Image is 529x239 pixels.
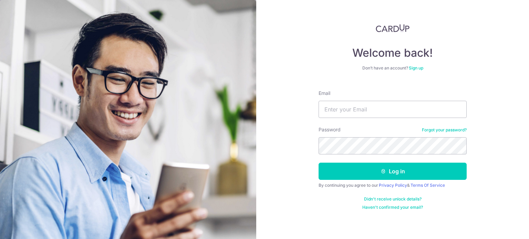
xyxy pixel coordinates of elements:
[319,90,330,97] label: Email
[362,205,423,210] a: Haven't confirmed your email?
[319,101,467,118] input: Enter your Email
[409,65,423,70] a: Sign up
[319,163,467,180] button: Log in
[319,46,467,60] h4: Welcome back!
[411,183,445,188] a: Terms Of Service
[364,196,422,202] a: Didn't receive unlock details?
[379,183,407,188] a: Privacy Policy
[376,24,409,32] img: CardUp Logo
[319,126,341,133] label: Password
[422,127,467,133] a: Forgot your password?
[319,65,467,71] div: Don’t have an account?
[319,183,467,188] div: By continuing you agree to our &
